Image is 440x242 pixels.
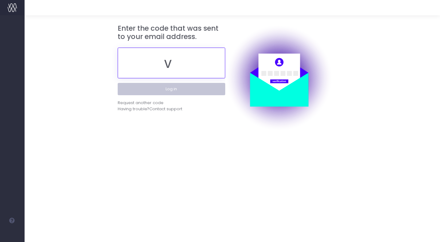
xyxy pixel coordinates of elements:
[118,100,163,106] div: Request another code
[118,24,225,41] h3: Enter the code that was sent to your email address.
[118,83,225,95] button: Log in
[8,230,17,239] img: images/default_profile_image.png
[118,106,225,112] div: Having trouble?
[149,106,182,112] span: Contact support
[225,24,333,132] img: auth.png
